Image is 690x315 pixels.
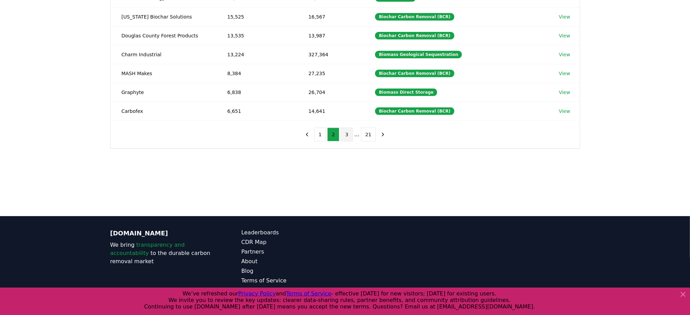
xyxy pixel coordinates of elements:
[377,128,389,141] button: next page
[111,102,216,120] td: Carbofex
[111,7,216,26] td: [US_STATE] Biochar Solutions
[559,13,570,20] a: View
[110,241,214,266] p: We bring to the durable carbon removal market
[559,70,570,77] a: View
[297,7,364,26] td: 16,567
[375,70,454,77] div: Biochar Carbon Removal (BCR)
[341,128,353,141] button: 3
[297,45,364,64] td: 327,364
[111,26,216,45] td: Douglas County Forest Products
[375,13,454,21] div: Biochar Carbon Removal (BCR)
[375,51,462,58] div: Biomass Geological Sequestration
[314,128,326,141] button: 1
[241,257,345,266] a: About
[216,83,297,102] td: 6,838
[241,277,345,285] a: Terms of Service
[111,64,216,83] td: MASH Makes
[375,89,437,96] div: Biomass Direct Storage
[559,108,570,115] a: View
[361,128,376,141] button: 21
[559,32,570,39] a: View
[216,64,297,83] td: 8,384
[216,45,297,64] td: 13,224
[559,89,570,96] a: View
[375,32,454,39] div: Biochar Carbon Removal (BCR)
[111,83,216,102] td: Graphyte
[375,107,454,115] div: Biochar Carbon Removal (BCR)
[111,45,216,64] td: Charm Industrial
[301,128,313,141] button: previous page
[559,51,570,58] a: View
[241,229,345,237] a: Leaderboards
[241,267,345,275] a: Blog
[241,238,345,246] a: CDR Map
[110,229,214,238] p: [DOMAIN_NAME]
[216,7,297,26] td: 15,525
[297,64,364,83] td: 27,235
[354,130,359,139] li: ...
[110,242,185,256] span: transparency and accountability
[216,102,297,120] td: 6,651
[297,26,364,45] td: 13,987
[327,128,339,141] button: 2
[241,286,345,294] a: Privacy Policy
[297,102,364,120] td: 14,641
[241,248,345,256] a: Partners
[297,83,364,102] td: 26,704
[216,26,297,45] td: 13,535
